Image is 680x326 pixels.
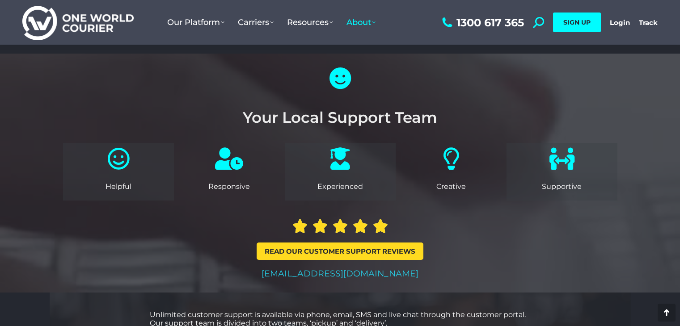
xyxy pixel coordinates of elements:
[292,218,388,234] div: 5/5
[340,8,382,36] a: About
[563,18,591,26] span: SIGN UP
[400,182,502,192] p: Creative
[167,17,224,27] span: Our Platform
[280,8,340,36] a: Resources
[68,182,169,192] p: Helpful
[639,18,658,27] a: Track
[262,268,418,279] a: [EMAIL_ADDRESS][DOMAIN_NAME]
[333,218,348,234] i: 
[160,8,231,36] a: Our Platform
[511,182,613,192] p: Supportive
[289,182,391,192] p: Experienced
[610,18,630,27] a: Login
[353,218,368,234] i: 
[257,242,423,260] a: Read our Customer Support reviews
[373,218,388,234] i: 
[440,17,524,28] a: 1300 617 365
[292,218,308,234] i: 
[265,248,415,255] span: Read our Customer Support reviews
[238,17,274,27] span: Carriers
[178,182,280,192] p: Responsive
[22,4,134,41] img: One World Courier
[313,218,328,234] i: 
[287,17,333,27] span: Resources
[231,8,280,36] a: Carriers
[22,110,658,125] h2: Your Local Support Team
[346,17,376,27] span: About
[553,13,601,32] a: SIGN UP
